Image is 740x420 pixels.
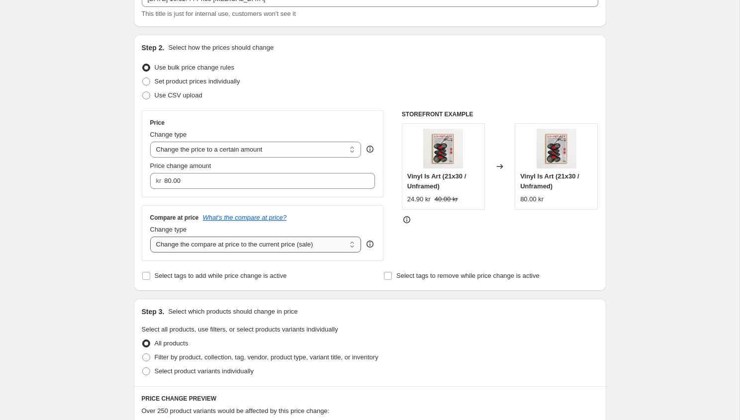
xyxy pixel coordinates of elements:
span: This title is just for internal use, customers won't see it [142,10,296,17]
span: Select product variants individually [155,367,254,375]
span: Change type [150,131,187,138]
span: Price change amount [150,162,211,169]
span: Select all products, use filters, or select products variants individually [142,326,338,333]
span: Set product prices individually [155,78,240,85]
div: 80.00 kr [520,194,544,204]
h6: STOREFRONT EXAMPLE [402,110,598,118]
span: kr [156,177,162,184]
span: Vinyl Is Art (21x30 / Unframed) [407,172,466,190]
h3: Price [150,119,165,127]
h2: Step 3. [142,307,165,317]
span: Select tags to add while price change is active [155,272,287,279]
p: Select which products should change in price [168,307,297,317]
span: Filter by product, collection, tag, vendor, product type, variant title, or inventory [155,353,378,361]
span: Select tags to remove while price change is active [396,272,540,279]
h2: Step 2. [142,43,165,53]
strike: 40.00 kr [435,194,458,204]
span: Vinyl Is Art (21x30 / Unframed) [520,172,579,190]
input: 80.00 [164,173,360,189]
div: 24.90 kr [407,194,431,204]
h6: PRICE CHANGE PREVIEW [142,395,598,403]
span: Over 250 product variants would be affected by this price change: [142,407,330,415]
span: Use bulk price change rules [155,64,234,71]
img: LP_80x.png [537,129,576,168]
div: help [365,239,375,249]
img: LP_80x.png [423,129,463,168]
div: help [365,144,375,154]
p: Select how the prices should change [168,43,274,53]
span: All products [155,339,188,347]
span: Change type [150,226,187,233]
button: What's the compare at price? [203,214,287,221]
h3: Compare at price [150,214,199,222]
span: Use CSV upload [155,91,202,99]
